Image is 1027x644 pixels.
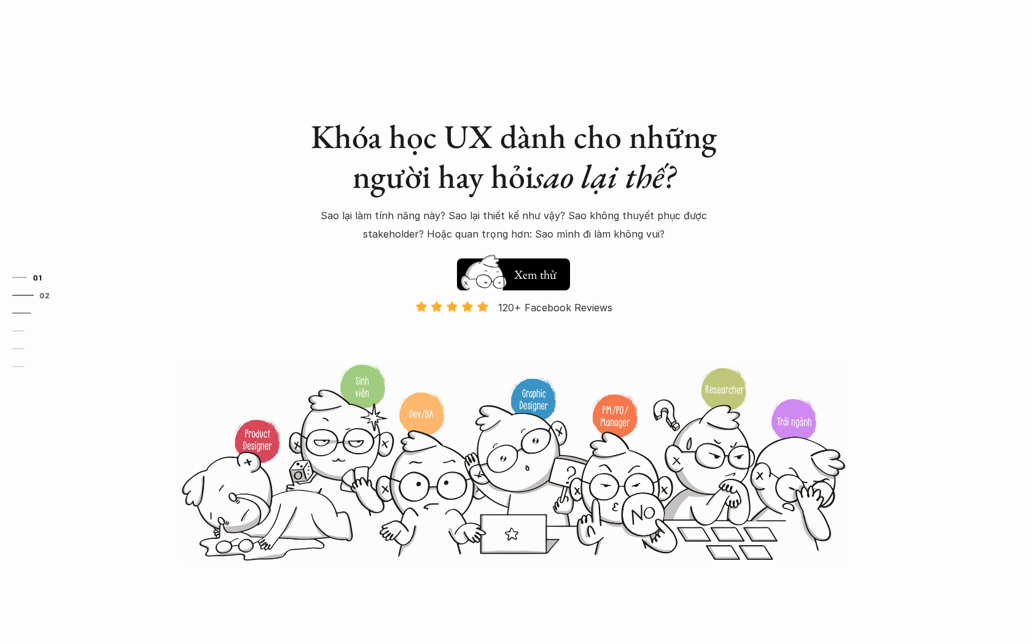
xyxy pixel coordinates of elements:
strong: 01 [33,273,42,282]
p: Sao lại làm tính năng này? Sao lại thiết kế như vậy? Sao không thuyết phục được stakeholder? Hoặc... [299,206,728,244]
strong: 02 [40,291,50,300]
a: 120+ Facebook Reviews [404,300,623,362]
em: sao lại thế? [534,155,675,198]
h5: Xem thử [512,266,558,283]
a: 02 [12,288,71,303]
p: 120+ Facebook Reviews [498,298,612,317]
a: 01 [12,270,71,285]
h1: Khóa học UX dành cho những người hay hỏi [299,117,728,196]
a: Xem thử [457,252,570,290]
